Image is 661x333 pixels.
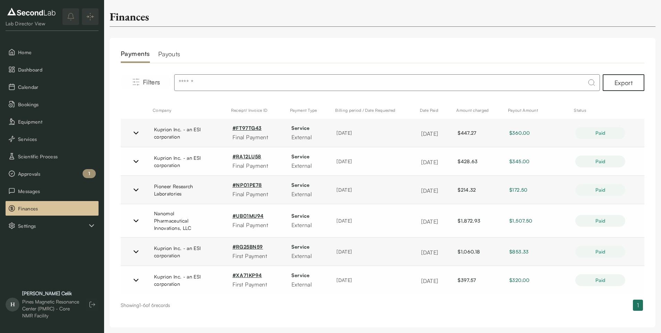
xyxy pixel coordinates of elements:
div: $345.00 [509,158,561,165]
th: Billing period / Date Requested [330,102,414,119]
div: [DATE] [421,158,444,166]
span: Settings [18,222,87,230]
div: [DATE] [421,186,444,195]
div: $214.32 [458,186,495,193]
button: Settings [6,218,99,233]
div: [DATE] [421,248,444,257]
th: Amount charged [451,102,502,119]
div: $447.27 [458,129,495,136]
button: Dashboard [6,62,99,77]
div: [DATE] [421,130,444,138]
div: [DATE] [337,186,407,193]
span: Nanomol Pharmaceutical Innovations, LLC [154,210,206,232]
span: Kuprion Inc. - an ESI corporation [154,154,206,169]
button: Equipment [6,114,99,129]
button: Finances [6,201,99,216]
span: Final Payment [232,162,268,169]
span: Kuprion Inc. - an ESI corporation [154,126,206,140]
button: Calendar [6,80,99,94]
th: Status [568,102,644,119]
span: Final Payment [232,134,268,141]
span: Finances [18,205,96,212]
span: First Payment [232,252,267,259]
div: service [291,272,323,279]
img: logo [6,6,57,17]
div: service [291,153,323,160]
div: Paid [575,156,625,167]
span: Calendar [18,83,96,91]
div: service [291,124,323,132]
div: $397.57 [458,276,495,284]
button: notifications [62,8,79,25]
span: Final Payment [232,222,268,228]
div: $320.00 [509,276,561,284]
div: [PERSON_NAME] Celik [22,290,79,297]
div: Settings sub items [6,218,99,233]
h2: Payments [121,49,150,63]
div: Paid [575,184,625,196]
button: Messages [6,184,99,198]
span: Messages [18,188,96,195]
div: [DATE] [337,217,407,224]
div: $853.33 [509,248,561,255]
span: Filters [143,77,160,87]
a: #UB01MU94 [232,213,264,219]
button: Bookings [6,97,99,111]
div: $172.50 [509,186,561,193]
div: Paid [575,215,625,227]
th: Receipt/ Invoice ID [226,102,285,119]
div: [DATE] [421,217,444,226]
h2: Finances [110,10,149,24]
span: Kuprion Inc. - an ESI corporation [154,244,206,259]
span: Kuprion Inc. - an ESI corporation [154,273,206,288]
div: service [291,181,323,189]
th: Payment Type [285,102,330,119]
div: service [291,212,323,219]
div: [DATE] [337,276,407,284]
a: #XA71KP94 [232,272,262,278]
button: Export [603,74,644,91]
button: Scientific Process [6,149,99,164]
span: Bookings [18,101,96,108]
a: Approvals [6,166,99,181]
span: Home [18,49,96,56]
div: [DATE] [337,248,407,255]
a: Home [6,45,99,59]
div: [DATE] [337,158,407,165]
div: Paid [575,246,625,258]
div: [DATE] [337,129,407,136]
div: external [291,161,323,170]
div: external [291,190,323,198]
span: Services [18,135,96,143]
div: $360.00 [509,129,561,136]
h2: Payouts [158,49,180,63]
div: external [291,221,323,229]
div: Pines Magnetic Resonance Center (PMRC) - Core NMR Facility [22,298,79,319]
span: Equipment [18,118,96,125]
div: [DATE] [421,277,444,285]
div: $1,507.50 [509,217,561,224]
span: Approvals [18,170,96,177]
div: external [291,252,323,260]
a: #RG25BN59 [232,244,263,250]
th: Company [147,102,226,119]
button: Filters [121,74,171,90]
button: Services [6,132,99,146]
th: Date Paid [414,102,451,119]
span: Pioneer Research Laboratories [154,183,206,197]
div: Paid [575,127,625,139]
